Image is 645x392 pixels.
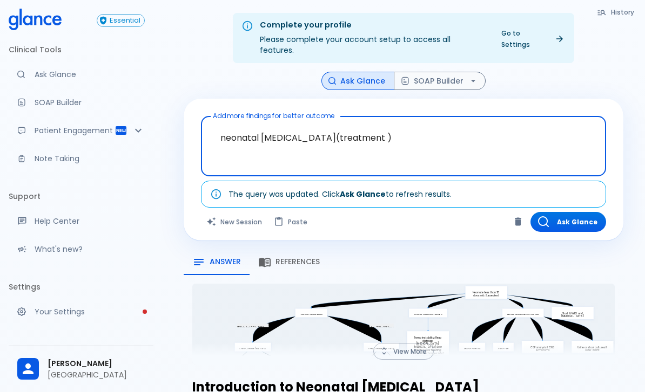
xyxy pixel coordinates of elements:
span: References [276,257,320,267]
p: Temp instability: Resp distress: [MEDICAL_DATA]: [MEDICAL_DATA]: Low activity: Poor feeding: Seiz... [412,336,445,361]
a: Get help from our support team [9,209,153,233]
button: SOAP Builder [394,72,486,91]
button: History [592,4,641,20]
span: [PERSON_NAME] [48,358,145,369]
textarea: neonatal [MEDICAL_DATA](treatment ) [209,121,599,155]
a: Advanced note-taking [9,147,153,170]
p: Ask Glance [35,69,145,80]
p: Help Center [35,216,145,226]
label: Add more findings for better outcome [213,111,335,120]
a: Moramiz: Find ICD10AM codes instantly [9,63,153,86]
button: View More [373,343,434,360]
div: Please complete your account setup to access all features. [260,16,486,60]
div: Recent updates and feature releases [9,237,153,261]
button: Clears all inputs and results. [201,212,268,232]
button: Paste from clipboard [268,212,314,232]
div: [PERSON_NAME][GEOGRAPHIC_DATA] [9,350,153,388]
a: Go to Settings [495,25,570,52]
strong: Ask Glance [340,189,386,200]
p: Neonate less than 28 days old: Suspected [MEDICAL_DATA] [470,291,502,300]
a: Docugen: Compose a clinical documentation in seconds [9,91,153,114]
div: Patient Reports & Referrals [9,119,153,142]
div: The query was updated. Click to refresh results. [229,184,452,204]
li: Clinical Tools [9,37,153,63]
p: Begin diagnostic evaluation [507,313,540,317]
p: Note Taking [35,153,145,164]
p: What's new? [35,244,145,255]
li: Support [9,183,153,209]
button: Essential [97,14,145,27]
span: Essential [106,17,144,25]
span: Answer [210,257,241,267]
p: SOAP Builder [35,97,145,108]
p: Patient Engagement [35,125,115,136]
p: Assess clinical symptoms [414,313,446,317]
p: After 72 to 168 hours [369,326,395,329]
p: Your Settings [35,306,145,317]
a: Click to view or change your subscription [97,14,153,27]
a: Please complete account setup [9,300,153,324]
p: Assess onset timing [300,313,325,317]
div: Complete your profile [260,19,486,31]
p: [GEOGRAPHIC_DATA] [48,369,145,380]
p: Within first 72 to 168 hours [237,326,270,329]
button: Ask Glance [321,72,394,91]
p: Start IV ABX and [MEDICAL_DATA] [556,312,589,318]
button: Clear [510,214,526,230]
button: Ask Glance [530,212,606,232]
li: Settings [9,274,153,300]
